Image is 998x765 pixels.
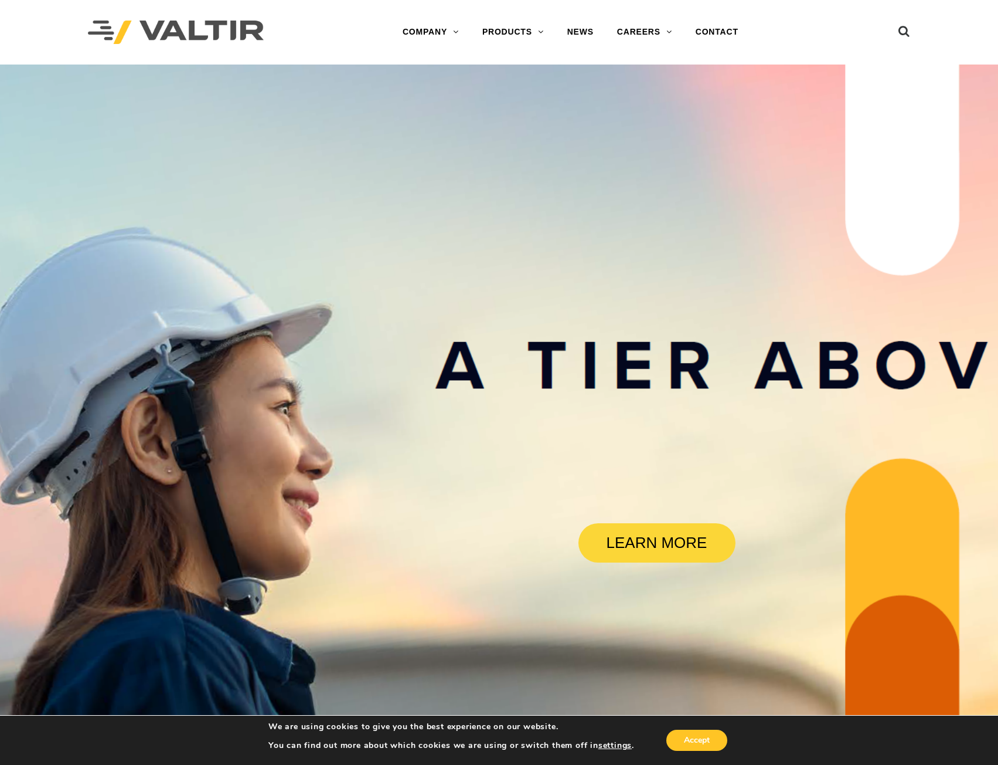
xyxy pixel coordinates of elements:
p: You can find out more about which cookies we are using or switch them off in . [268,740,634,751]
button: Accept [666,730,727,751]
a: CAREERS [605,21,684,44]
a: LEARN MORE [578,523,735,563]
a: CONTACT [684,21,750,44]
a: PRODUCTS [471,21,556,44]
a: NEWS [556,21,605,44]
button: settings [598,740,632,751]
p: We are using cookies to give you the best experience on our website. [268,722,634,732]
img: Valtir [88,21,264,45]
a: COMPANY [391,21,471,44]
